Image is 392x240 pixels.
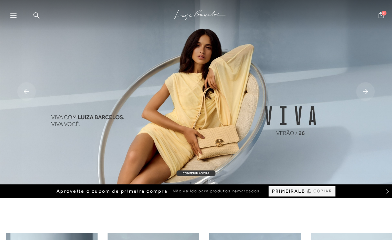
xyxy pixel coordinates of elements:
[272,188,305,194] span: PRIMEIRALB
[382,11,386,16] span: 0
[313,188,332,194] span: COPIAR
[376,11,386,21] button: 0
[173,188,262,194] span: Não válido para produtos remarcados.
[57,188,168,194] span: Aproveite o cupom de primeira compra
